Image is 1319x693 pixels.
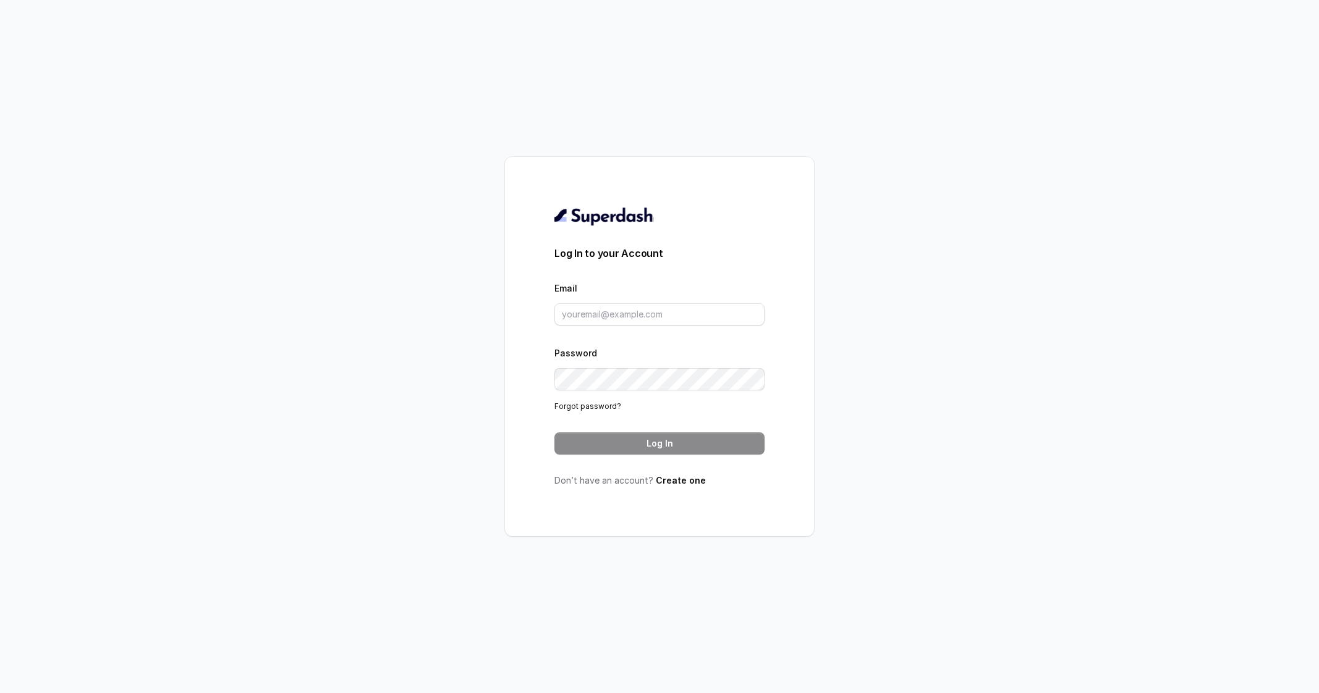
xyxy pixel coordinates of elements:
[554,246,765,261] h3: Log In to your Account
[554,432,765,455] button: Log In
[554,401,621,411] a: Forgot password?
[656,475,706,485] a: Create one
[554,303,765,325] input: youremail@example.com
[554,283,577,293] label: Email
[554,206,654,226] img: light.svg
[554,474,765,487] p: Don’t have an account?
[554,348,597,358] label: Password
